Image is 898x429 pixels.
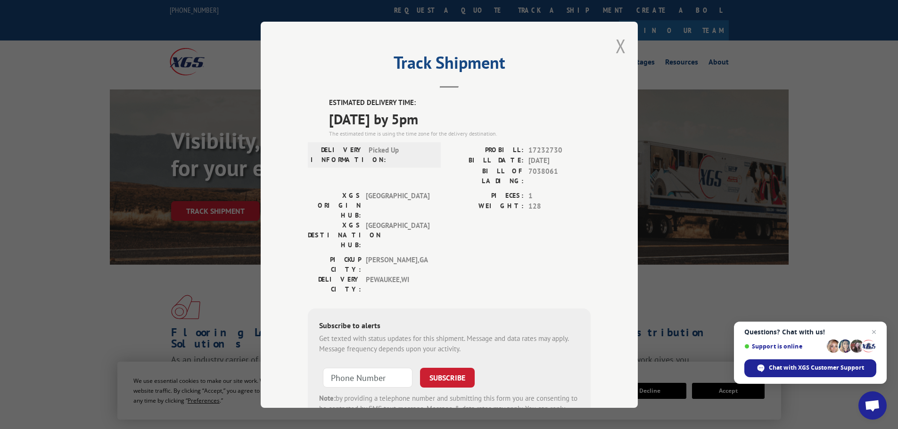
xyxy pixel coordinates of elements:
div: Get texted with status updates for this shipment. Message and data rates may apply. Message frequ... [319,333,579,354]
span: Close chat [868,326,880,338]
span: 17232730 [528,145,591,155]
div: Open chat [858,391,887,420]
label: ESTIMATED DELIVERY TIME: [329,97,591,108]
span: [DATE] by 5pm [329,108,591,129]
div: Subscribe to alerts [319,319,579,333]
span: [PERSON_NAME] , GA [366,254,429,274]
label: DELIVERY INFORMATION: [311,145,364,164]
label: BILL DATE: [449,155,524,166]
span: PEWAUKEE , WI [366,274,429,294]
label: XGS DESTINATION HUB: [308,220,361,250]
label: PIECES: [449,190,524,201]
span: [DATE] [528,155,591,166]
button: Close modal [616,33,626,58]
h2: Track Shipment [308,56,591,74]
label: PICKUP CITY: [308,254,361,274]
label: XGS ORIGIN HUB: [308,190,361,220]
span: [GEOGRAPHIC_DATA] [366,220,429,250]
span: Questions? Chat with us! [744,328,876,336]
strong: Note: [319,393,336,402]
label: PROBILL: [449,145,524,155]
span: Support is online [744,343,824,350]
label: BILL OF LADING: [449,166,524,186]
div: Chat with XGS Customer Support [744,359,876,377]
div: The estimated time is using the time zone for the delivery destination. [329,129,591,138]
span: 7038061 [528,166,591,186]
div: by providing a telephone number and submitting this form you are consenting to be contacted by SM... [319,393,579,425]
span: 128 [528,201,591,212]
span: Chat with XGS Customer Support [769,364,864,372]
label: DELIVERY CITY: [308,274,361,294]
span: Picked Up [369,145,432,164]
span: 1 [528,190,591,201]
input: Phone Number [323,367,412,387]
span: [GEOGRAPHIC_DATA] [366,190,429,220]
label: WEIGHT: [449,201,524,212]
button: SUBSCRIBE [420,367,475,387]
